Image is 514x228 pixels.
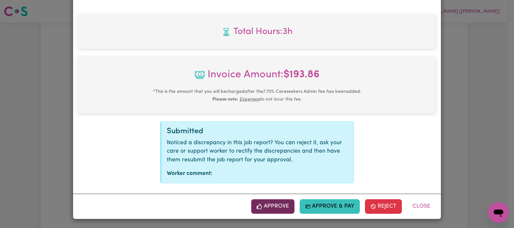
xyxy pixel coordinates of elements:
[488,202,509,223] iframe: Button to launch messaging window
[300,199,360,213] button: Approve & Pay
[167,139,348,164] p: Noticed a discrepancy in this job report? You can reject it, ask your care or support worker to r...
[240,97,259,102] u: Expenses
[251,199,294,213] button: Approve
[212,97,238,102] b: Please note:
[153,89,361,102] small: This is the amount that you will be charged after the 7.70 % Careseekers Admin Fee has been added...
[83,67,431,88] span: Invoice Amount:
[167,127,203,135] span: Submitted
[83,25,431,38] span: Total hours worked: 3 hours
[365,199,402,213] button: Reject
[407,199,436,213] button: Close
[167,171,212,176] strong: Worker comment:
[284,70,319,80] b: $ 193.86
